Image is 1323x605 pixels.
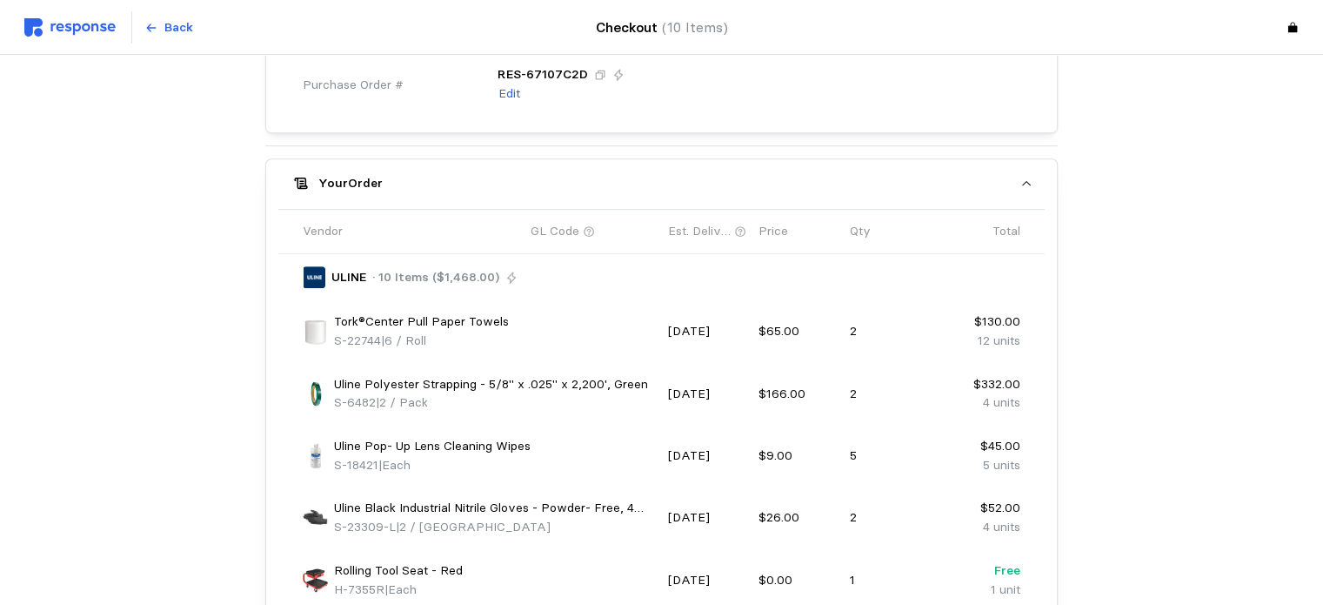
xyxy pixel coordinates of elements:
span: | 6 / Roll [381,333,426,348]
p: Uline Polyester Strapping - 5/8" x .025" x 2,200', Green [334,375,648,394]
p: $166.00 [758,385,838,404]
p: Tork®Center Pull Paper Towels [334,313,509,332]
p: [DATE] [668,508,747,528]
p: Edit [498,84,520,104]
span: | Each [378,457,411,473]
button: Back [135,11,203,44]
p: 5 [850,447,929,466]
p: Back [164,18,193,37]
p: [DATE] [668,571,747,590]
button: Edit [498,84,521,104]
p: $130.00 [941,313,1020,332]
p: $9.00 [758,447,838,466]
img: svg%3e [24,18,116,37]
p: Est. Delivery [668,222,732,241]
span: (10 Items) [662,19,728,36]
p: GL Code [531,222,579,241]
p: $26.00 [758,508,838,528]
p: $332.00 [941,375,1020,394]
span: | Each [384,581,417,597]
p: $45.00 [941,437,1020,456]
p: Vendor [303,222,343,241]
span: S-6482 [334,394,376,410]
p: 2 [850,508,929,528]
p: Price [758,222,788,241]
h4: Checkout [596,17,728,38]
p: Uline Pop- Up Lens Cleaning Wipes [334,437,531,456]
img: S-22744 [303,319,328,345]
span: H-7355R [334,581,384,597]
img: H-7355R [303,568,328,593]
button: YourOrder [266,159,1056,208]
p: 5 units [941,456,1020,475]
p: 4 units [941,393,1020,413]
p: $0.00 [758,571,838,590]
p: 4 units [941,518,1020,537]
p: [DATE] [668,385,747,404]
p: ULINE [331,268,366,287]
p: Qty [850,222,871,241]
p: 12 units [941,332,1020,351]
p: 1 [850,571,929,590]
h5: Your Order [318,174,383,192]
span: Purchase Order # [303,76,404,95]
img: S-23309-L [303,506,328,531]
p: RES-67107C2D [498,65,588,84]
p: $65.00 [758,322,838,341]
p: $52.00 [941,499,1020,518]
p: Rolling Tool Seat - Red [334,561,463,581]
span: S-23309-L [334,519,396,534]
p: Total [992,222,1020,241]
span: S-22744 [334,333,381,348]
span: | 2 / Pack [376,394,428,410]
p: Uline Black Industrial Nitrile Gloves - Powder- Free, 4 Mil, Large [334,499,655,518]
p: 2 [850,322,929,341]
img: S-18421 [303,443,328,468]
p: 2 [850,385,929,404]
img: S-6482 [303,381,328,407]
p: [DATE] [668,447,747,466]
p: [DATE] [668,322,747,341]
p: 1 unit [941,581,1020,600]
span: | 2 / [GEOGRAPHIC_DATA] [396,519,551,534]
p: · 10 Items ($1,468.00) [372,268,499,287]
p: Free [941,561,1020,581]
span: S-18421 [334,457,378,473]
